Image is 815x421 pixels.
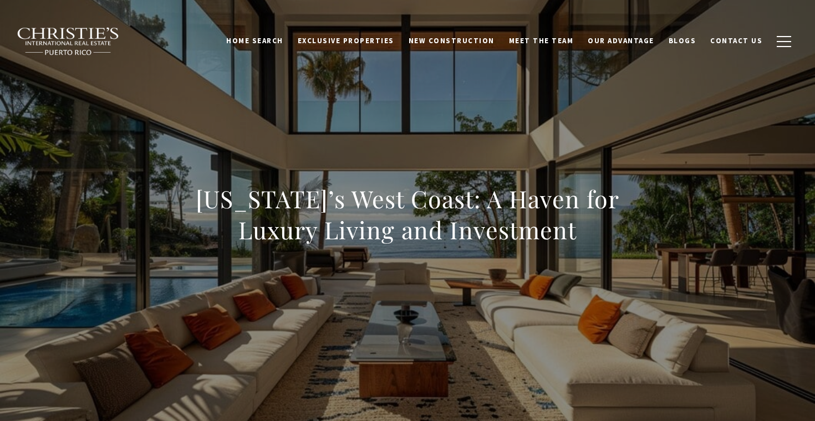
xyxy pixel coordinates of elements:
[163,183,652,245] h1: [US_STATE]’s West Coast: A Haven for Luxury Living and Investment
[588,36,654,45] span: Our Advantage
[409,36,495,45] span: New Construction
[669,36,696,45] span: Blogs
[401,30,502,52] a: New Construction
[580,30,661,52] a: Our Advantage
[710,36,762,45] span: Contact Us
[661,30,704,52] a: Blogs
[219,30,291,52] a: Home Search
[291,30,401,52] a: Exclusive Properties
[298,36,394,45] span: Exclusive Properties
[502,30,581,52] a: Meet the Team
[17,27,120,56] img: Christie's International Real Estate black text logo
